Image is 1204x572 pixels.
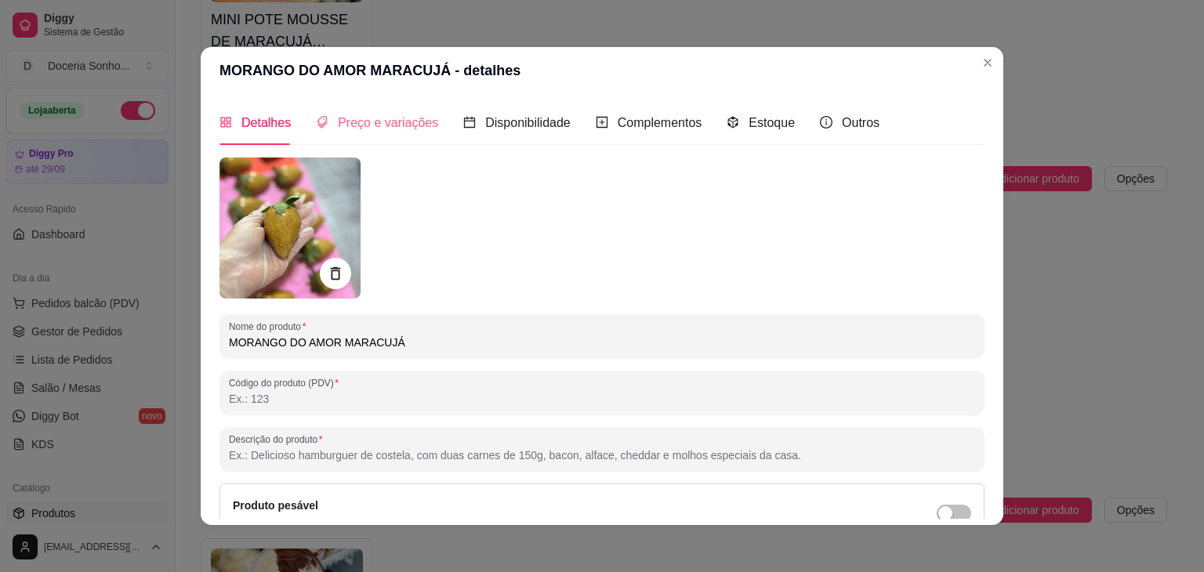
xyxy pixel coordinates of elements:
[842,116,879,129] span: Outros
[975,50,1000,75] button: Close
[618,116,702,129] span: Complementos
[229,376,344,389] label: Código do produto (PDV)
[820,116,832,129] span: info-circle
[241,116,291,129] span: Detalhes
[229,447,975,463] input: Descrição do produto
[219,116,232,129] span: appstore
[749,116,795,129] span: Estoque
[201,47,1003,94] header: MORANGO DO AMOR MARACUJÁ - detalhes
[229,391,975,407] input: Código do produto (PDV)
[233,499,318,512] label: Produto pesável
[485,116,571,129] span: Disponibilidade
[229,433,328,446] label: Descrição do produto
[229,320,311,333] label: Nome do produto
[727,116,739,129] span: code-sandbox
[229,335,975,350] input: Nome do produto
[316,116,328,129] span: tags
[463,116,476,129] span: calendar
[338,116,438,129] span: Preço e variações
[219,157,361,299] img: produto
[596,116,608,129] span: plus-square
[233,517,715,530] p: Ao marcar essa opção o valor do produto será desconsiderado da forma unitária e começará a valer ...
